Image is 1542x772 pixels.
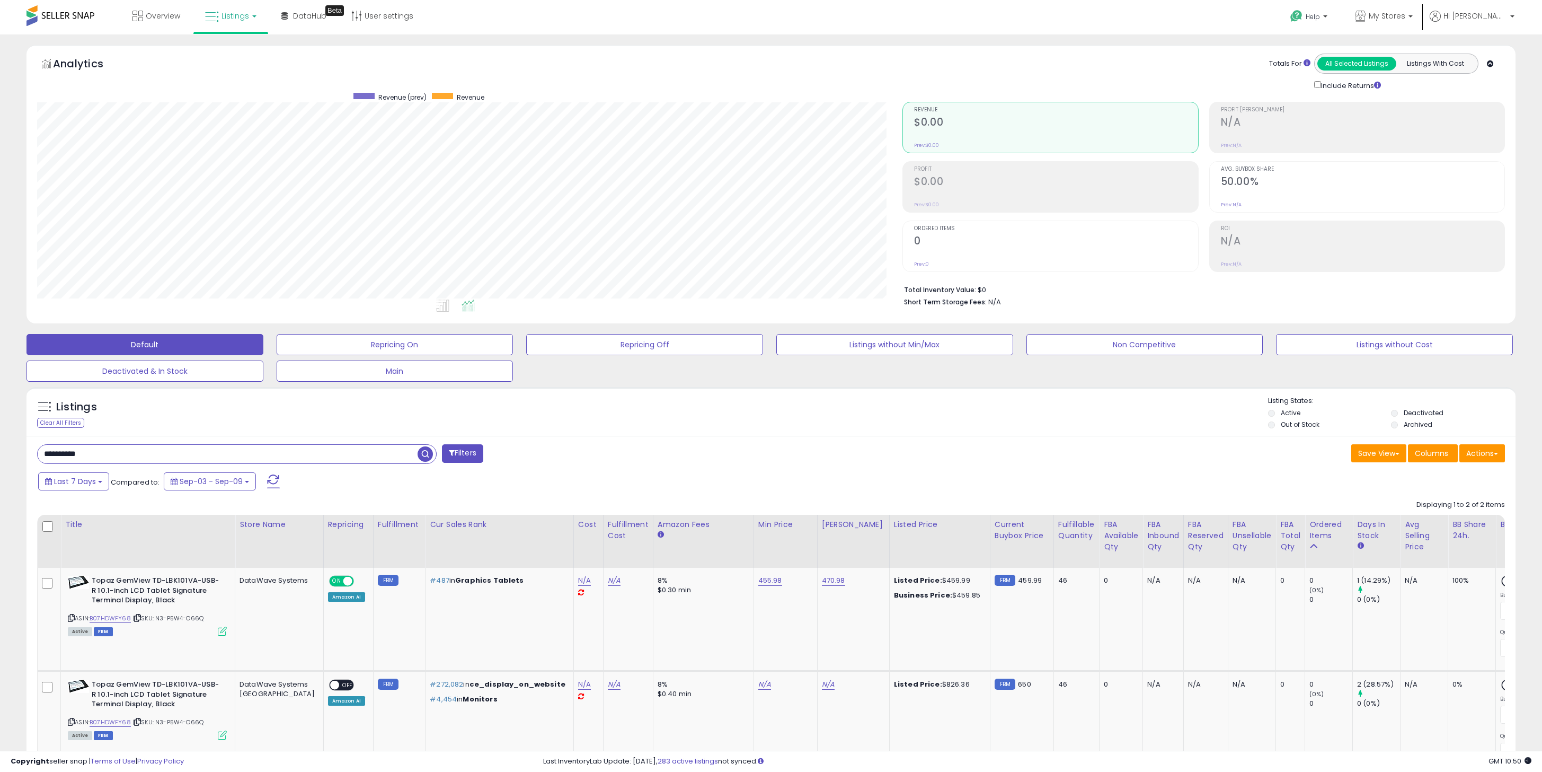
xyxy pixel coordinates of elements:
span: DataHub [293,11,326,21]
a: 470.98 [822,575,845,586]
button: Default [26,334,263,355]
a: 455.98 [758,575,782,586]
span: All listings currently available for purchase on Amazon [68,627,92,636]
div: Include Returns [1306,79,1394,91]
div: Repricing [328,519,369,530]
div: Tooltip anchor [325,5,344,16]
a: N/A [758,679,771,690]
img: 4141Oak-tWL._SL40_.jpg [68,680,89,693]
div: ASIN: [68,576,227,635]
label: Out of Stock [1281,420,1319,429]
div: ASIN: [68,680,227,739]
span: Graphics Tablets [455,575,524,585]
b: Topaz GemView TD-LBK101VA-USB-R 10.1-inch LCD Tablet Signature Terminal Display, Black [92,680,220,712]
small: FBM [995,679,1015,690]
span: Sep-03 - Sep-09 [180,476,243,487]
small: Days In Stock. [1357,541,1363,551]
span: Help [1306,12,1320,21]
span: Revenue (prev) [378,93,427,102]
span: | SKU: N3-P5W4-O66Q [132,614,203,622]
span: Hi [PERSON_NAME] [1443,11,1507,21]
small: Amazon Fees. [658,530,664,540]
button: Listings without Cost [1276,334,1513,355]
small: Prev: N/A [1221,201,1242,208]
div: 0 [1280,576,1297,585]
span: Overview [146,11,180,21]
div: 0% [1452,680,1487,689]
div: DataWave Systems [GEOGRAPHIC_DATA] [240,680,315,699]
div: N/A [1405,680,1440,689]
label: Active [1281,408,1300,417]
div: seller snap | | [11,757,184,767]
div: 1 (14.29%) [1357,576,1400,585]
div: 0 [1309,595,1352,604]
button: Listings With Cost [1396,57,1475,71]
small: Prev: N/A [1221,261,1242,267]
div: N/A [1188,680,1220,689]
div: Store Name [240,519,319,530]
h5: Analytics [53,56,124,74]
h2: $0.00 [914,116,1198,130]
div: N/A [1147,680,1175,689]
div: $0.40 min [658,689,746,699]
span: #4,454 [430,694,457,704]
span: Compared to: [111,477,159,487]
div: Cost [578,519,599,530]
div: Amazon AI [328,592,365,602]
small: Prev: $0.00 [914,142,939,148]
div: 46 [1058,576,1091,585]
h5: Listings [56,400,97,415]
p: in [430,680,565,689]
h2: 0 [914,235,1198,249]
a: Help [1282,2,1338,34]
div: 2 (28.57%) [1357,680,1400,689]
a: Terms of Use [91,756,136,766]
div: 0 [1104,576,1135,585]
span: ON [330,577,343,586]
a: N/A [578,679,591,690]
div: Fulfillable Quantity [1058,519,1095,541]
button: Last 7 Days [38,472,109,490]
span: FBM [94,731,113,740]
div: N/A [1405,576,1440,585]
h2: N/A [1221,116,1504,130]
b: Total Inventory Value: [904,285,976,294]
span: #487 [430,575,449,585]
div: 0 [1309,576,1352,585]
div: Ordered Items [1309,519,1348,541]
div: N/A [1188,576,1220,585]
div: Avg Selling Price [1405,519,1443,552]
div: 8% [658,680,746,689]
span: 650 [1018,679,1031,689]
div: FBA Available Qty [1104,519,1138,552]
a: B07HDWFY68 [90,614,131,623]
li: $0 [904,283,1497,295]
button: Repricing Off [526,334,763,355]
a: N/A [578,575,591,586]
div: 0 (0%) [1357,595,1400,604]
div: FBA inbound Qty [1147,519,1179,552]
span: OFF [339,681,356,690]
div: 8% [658,576,746,585]
span: 459.99 [1018,575,1042,585]
div: $826.36 [894,680,982,689]
span: My Stores [1369,11,1405,21]
span: Revenue [457,93,484,102]
strong: Copyright [11,756,49,766]
p: Listing States: [1268,396,1516,406]
div: $0.30 min [658,585,746,595]
a: N/A [608,575,621,586]
span: Profit [PERSON_NAME] [1221,107,1504,113]
div: Fulfillment [378,519,421,530]
div: FBA Unsellable Qty [1233,519,1272,552]
small: FBM [995,575,1015,586]
small: FBM [378,575,398,586]
button: Actions [1459,444,1505,462]
span: N/A [988,297,1001,307]
button: Sep-03 - Sep-09 [164,472,256,490]
div: Listed Price [894,519,986,530]
b: Business Price: [894,590,952,600]
div: 0 (0%) [1357,699,1400,708]
h2: $0.00 [914,176,1198,190]
span: FBM [94,627,113,636]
